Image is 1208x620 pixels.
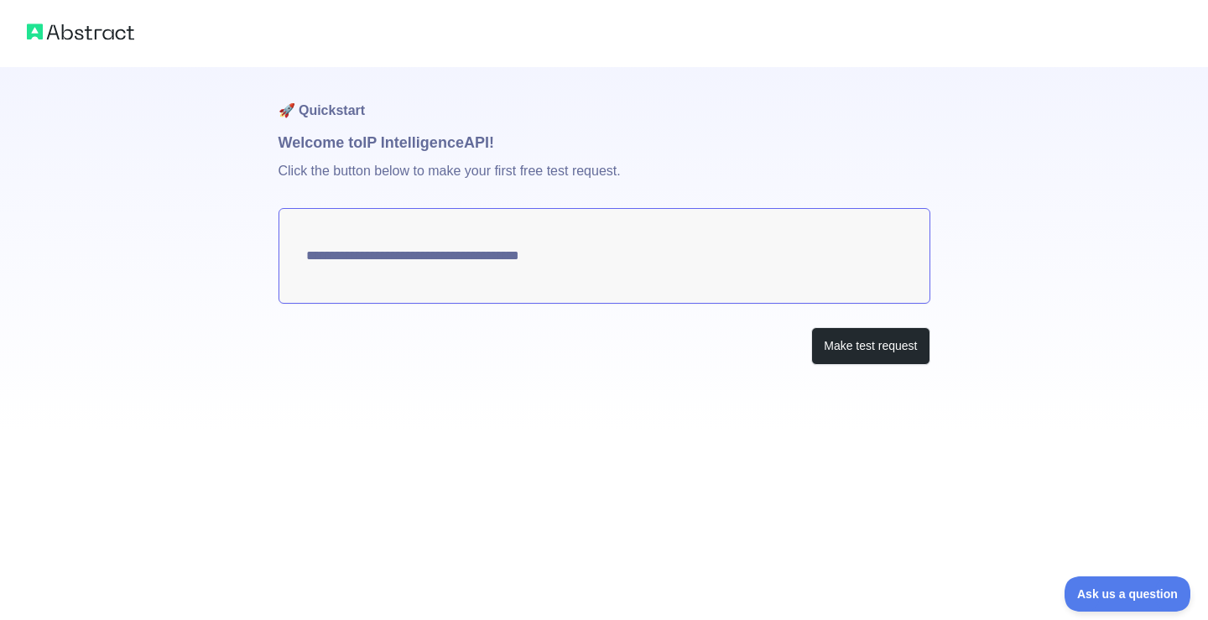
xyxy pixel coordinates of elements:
p: Click the button below to make your first free test request. [279,154,930,208]
iframe: Toggle Customer Support [1065,576,1191,612]
h1: 🚀 Quickstart [279,67,930,131]
img: Abstract logo [27,20,134,44]
h1: Welcome to IP Intelligence API! [279,131,930,154]
button: Make test request [811,327,929,365]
